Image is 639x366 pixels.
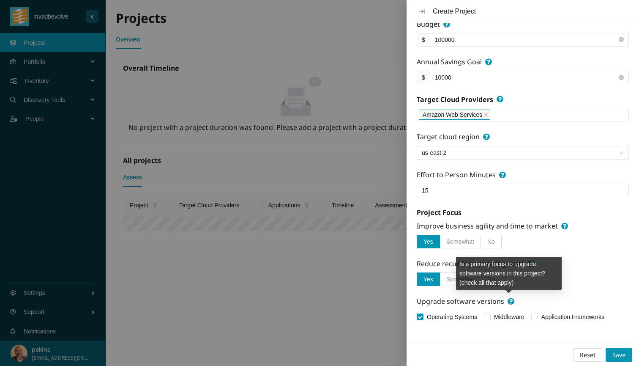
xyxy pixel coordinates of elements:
span: Somewhat [446,276,474,283]
span: Save [612,350,625,360]
span: Somewhat [446,238,474,245]
span: close-circle [619,37,624,42]
button: Save [606,348,632,362]
div: Upgrade software versions [417,296,504,307]
div: Effort to Person Minutes [417,170,496,180]
input: Enter the person minutes per unit of effort [417,184,629,197]
span: close-circle [619,36,624,44]
input: Enter the annual savings after completing the project [435,73,617,82]
span: No [487,238,495,245]
span: Amazon Web Services [423,110,482,119]
button: Reset [573,348,602,362]
div: Create Project [433,7,629,16]
div: Improve business agility and time to market [417,221,558,231]
h5: Target Cloud Providers [417,94,493,105]
span: us-east-2 [422,146,624,159]
span: close-circle [619,74,624,82]
span: Middleware [491,312,528,322]
span: Reset [580,350,595,360]
div: Reduce recurring operating costs [417,259,524,269]
input: Enter the budget for this project [435,35,617,44]
span: Application Frameworks [538,312,608,322]
span: Yes [423,276,433,283]
span: Yes [423,238,433,245]
span: close-circle [619,75,624,80]
span: $ [417,71,430,84]
div: Is a primary focus to upgrade software versions in this project? (check all that apply) [456,257,562,290]
span: Amazon Web Services [419,110,490,120]
div: Budget [417,19,440,30]
div: Target cloud region [417,132,480,142]
span: $ [417,33,430,47]
div: Annual Savings Goal [417,57,482,67]
button: Close [417,8,428,15]
span: Operating Systems [423,312,481,322]
h5: Project Focus [417,207,629,217]
span: close [484,113,488,117]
